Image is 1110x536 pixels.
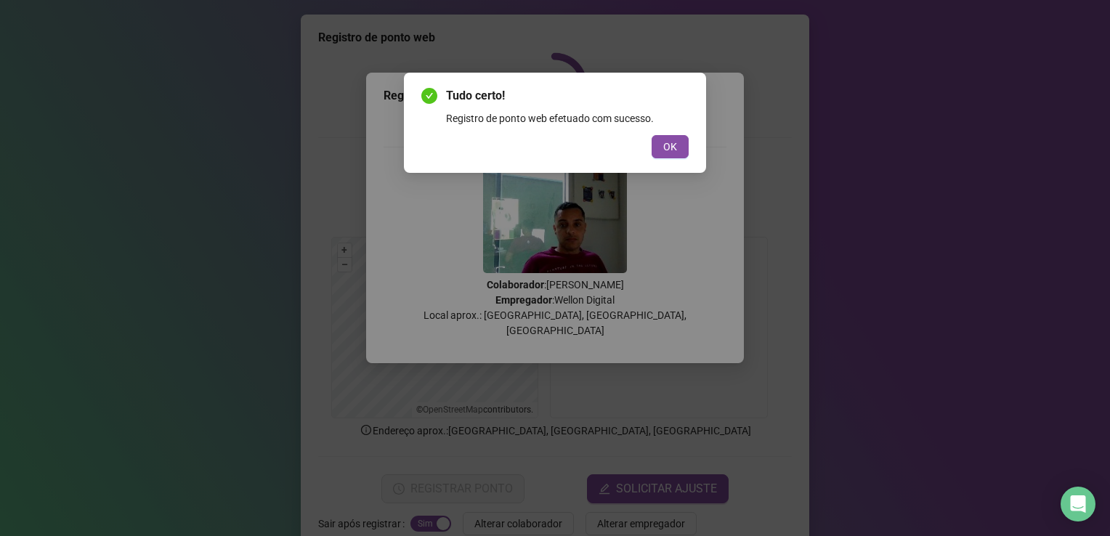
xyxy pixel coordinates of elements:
div: Registro de ponto web efetuado com sucesso. [446,110,689,126]
button: OK [652,135,689,158]
span: Tudo certo! [446,87,689,105]
span: check-circle [421,88,437,104]
div: Open Intercom Messenger [1061,487,1095,521]
span: OK [663,139,677,155]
